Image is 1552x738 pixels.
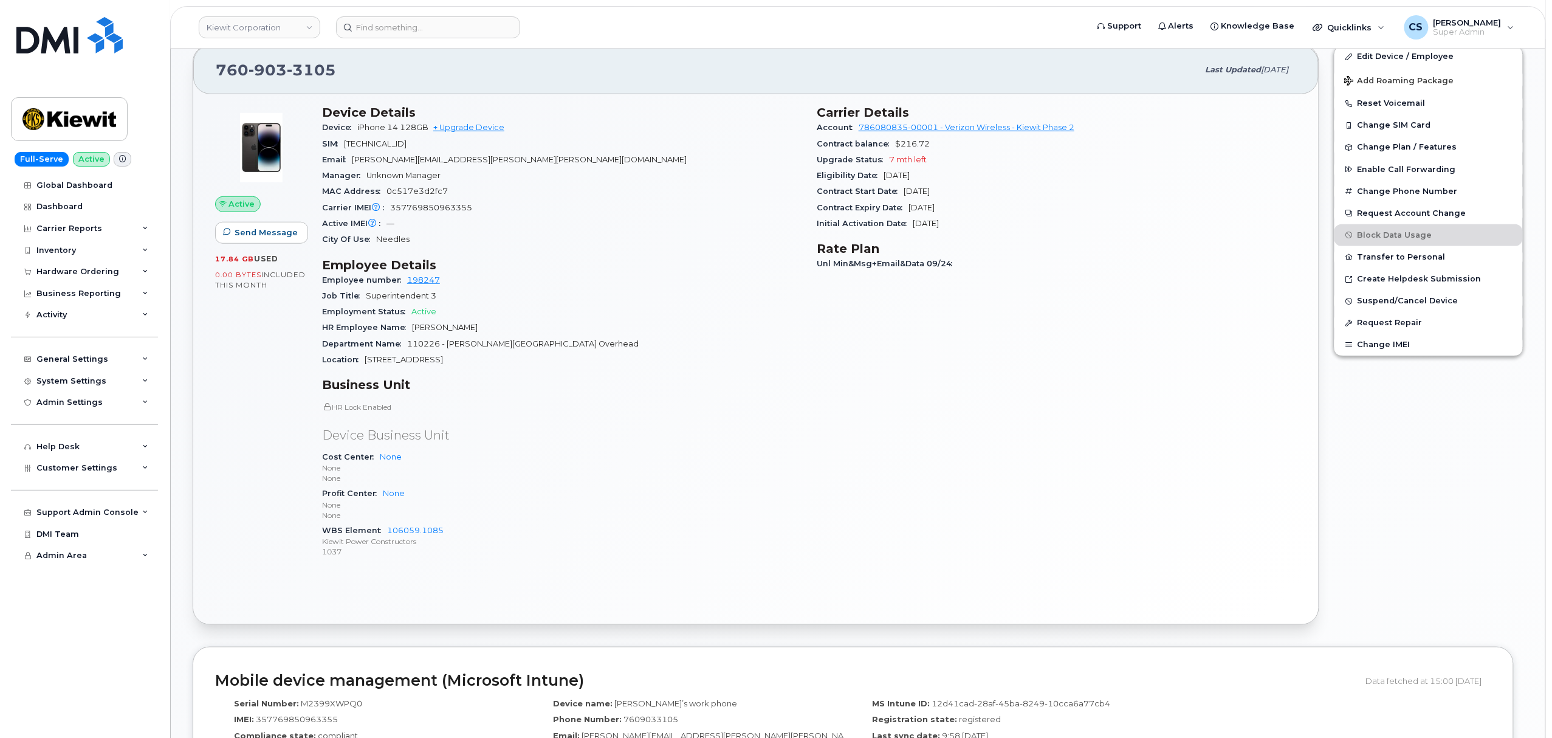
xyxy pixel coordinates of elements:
span: 7609033105 [623,714,678,724]
span: Active [229,198,255,210]
span: Quicklinks [1328,22,1372,32]
span: Employment Status [322,307,411,316]
span: Location [322,355,365,364]
span: Employee number [322,275,407,285]
span: 12d41cad-28af-45ba-8249-10cca6a77cb4 [932,698,1110,708]
button: Change IMEI [1334,334,1523,356]
span: Contract Expiry Date [817,203,908,212]
div: Data fetched at 15:00 [DATE] [1366,669,1491,692]
a: None [383,489,405,498]
span: [DATE] [884,171,910,180]
span: [TECHNICAL_ID] [344,139,407,148]
span: Upgrade Status [817,155,889,164]
h3: Device Details [322,105,802,120]
button: Change Phone Number [1334,181,1523,202]
span: $216.72 [895,139,930,148]
span: Support [1107,20,1141,32]
p: None [322,510,802,520]
span: CS [1409,20,1423,35]
a: Create Helpdesk Submission [1334,268,1523,290]
label: IMEI: [234,714,254,725]
label: Registration state: [872,714,957,725]
span: 7 mth left [889,155,927,164]
span: Eligibility Date [817,171,884,180]
span: Change Plan / Features [1358,143,1457,152]
span: [STREET_ADDRESS] [365,355,443,364]
a: Kiewit Corporation [199,16,320,38]
h3: Business Unit [322,378,802,392]
button: Block Data Usage [1334,224,1523,246]
span: Email [322,155,352,164]
span: [PERSON_NAME] [1434,18,1502,27]
span: Contract Start Date [817,187,904,196]
label: Serial Number: [234,698,299,709]
span: Last updated [1206,65,1262,74]
span: WBS Element [322,526,387,535]
span: Department Name [322,339,407,348]
a: Edit Device / Employee [1334,46,1523,67]
span: Manager [322,171,366,180]
span: Account [817,123,859,132]
div: Quicklinks [1305,15,1393,40]
span: Initial Activation Date [817,219,913,228]
span: HR Employee Name [322,323,412,332]
iframe: Messenger Launcher [1499,685,1543,729]
span: 3105 [287,61,336,79]
span: Profit Center [322,489,383,498]
span: Alerts [1169,20,1194,32]
p: None [322,473,802,483]
span: Device [322,123,357,132]
button: Reset Voicemail [1334,92,1523,114]
span: 357769850963355 [256,714,338,724]
span: M2399XWPQ0 [301,698,362,708]
a: 786080835-00001 - Verizon Wireless - Kiewit Phase 2 [859,123,1074,132]
span: Suspend/Cancel Device [1358,297,1458,306]
button: Request Repair [1334,312,1523,334]
span: Job Title [322,291,366,300]
h3: Carrier Details [817,105,1297,120]
span: — [386,219,394,228]
span: Cost Center [322,452,380,461]
button: Add Roaming Package [1334,67,1523,92]
a: None [380,452,402,461]
a: Support [1088,14,1150,38]
label: Device name: [553,698,613,709]
button: Send Message [215,222,308,244]
span: [PERSON_NAME][EMAIL_ADDRESS][PERSON_NAME][PERSON_NAME][DOMAIN_NAME] [352,155,687,164]
h2: Mobile device management (Microsoft Intune) [215,672,1357,689]
span: 0c517e3d2fc7 [386,187,448,196]
input: Find something... [336,16,520,38]
a: + Upgrade Device [433,123,504,132]
span: [PERSON_NAME]’s work phone [614,698,737,708]
span: 17.84 GB [215,255,254,263]
span: [DATE] [1262,65,1289,74]
span: registered [959,714,1001,724]
span: City Of Use [322,235,376,244]
span: iPhone 14 128GB [357,123,428,132]
span: Knowledge Base [1221,20,1295,32]
p: 1037 [322,547,802,557]
a: 106059.1085 [387,526,444,535]
span: Unl Min&Msg+Email&Data 09/24 [817,259,958,268]
a: Knowledge Base [1203,14,1303,38]
span: Carrier IMEI [322,203,390,212]
div: Chris Smith [1396,15,1523,40]
span: Super Admin [1434,27,1502,37]
button: Change Plan / Features [1334,136,1523,158]
span: used [254,254,278,263]
button: Suspend/Cancel Device [1334,290,1523,312]
span: Unknown Manager [366,171,441,180]
h3: Employee Details [322,258,802,272]
span: Enable Call Forwarding [1358,165,1456,174]
span: [DATE] [908,203,935,212]
span: 110226 - [PERSON_NAME][GEOGRAPHIC_DATA] Overhead [407,339,639,348]
span: 357769850963355 [390,203,472,212]
span: Superintendent 3 [366,291,436,300]
p: None [322,500,802,510]
p: None [322,463,802,473]
p: HR Lock Enabled [322,402,802,412]
span: 0.00 Bytes [215,271,261,279]
img: image20231002-3703462-njx0qo.jpeg [225,111,298,184]
button: Enable Call Forwarding [1334,159,1523,181]
label: Phone Number: [553,714,622,725]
